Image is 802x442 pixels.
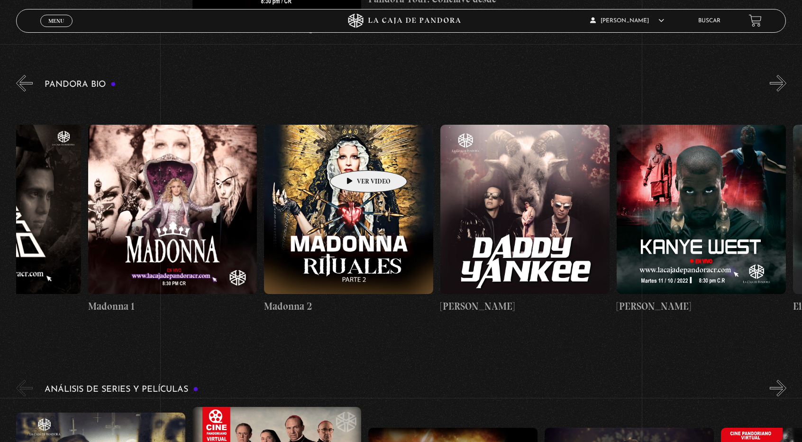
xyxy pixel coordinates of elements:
h3: Análisis de series y películas [45,385,199,394]
span: [PERSON_NAME] [590,18,664,24]
h4: [PERSON_NAME] [440,299,610,314]
span: Menu [48,18,64,24]
button: Next [770,380,786,396]
span: Cerrar [45,26,67,32]
a: Buscar [698,18,720,24]
button: Previous [16,75,33,92]
a: Madonna 2 [264,99,433,340]
a: [PERSON_NAME] [617,99,786,340]
h4: [PERSON_NAME] [617,299,786,314]
h4: Madonna 2 [264,299,433,314]
h3: Pandora Bio [45,80,116,89]
a: Madonna 1 [88,99,257,340]
button: Previous [16,380,33,396]
a: [PERSON_NAME] [440,99,610,340]
h4: Madonna 1 [88,299,257,314]
a: View your shopping cart [749,14,762,27]
button: Next [770,75,786,92]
